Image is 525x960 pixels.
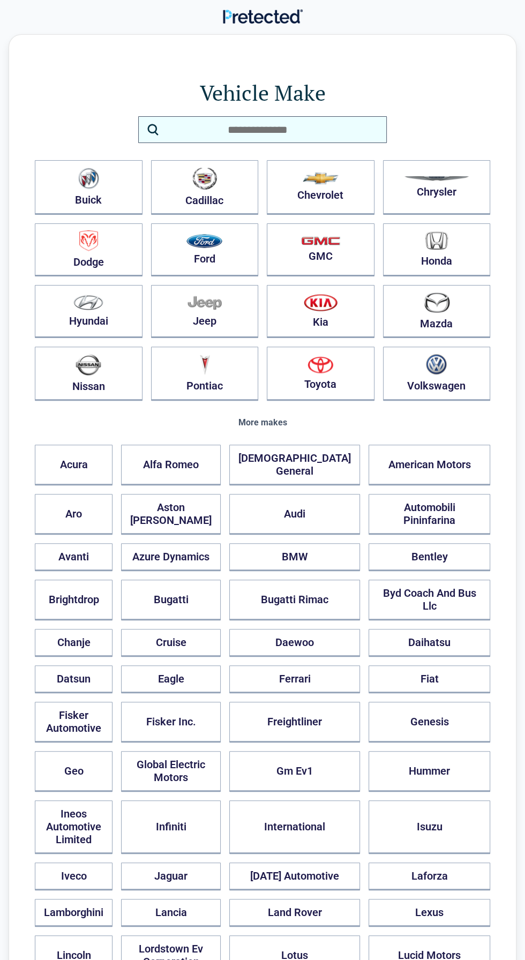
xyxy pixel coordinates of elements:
button: Datsun [35,665,112,693]
button: Chrysler [383,160,491,215]
button: Byd Coach And Bus Llc [369,580,490,620]
button: Infiniti [121,800,221,854]
button: Global Electric Motors [121,751,221,792]
button: Cruise [121,629,221,657]
button: Eagle [121,665,221,693]
button: Daihatsu [369,629,490,657]
button: Gm Ev1 [229,751,360,792]
button: Toyota [267,347,374,401]
button: Dodge [35,223,142,276]
div: More makes [35,418,490,427]
button: Acura [35,445,112,485]
button: Brightdrop [35,580,112,620]
button: Laforza [369,862,490,890]
button: GMC [267,223,374,276]
button: Fisker Automotive [35,702,112,742]
button: Buick [35,160,142,215]
button: International [229,800,360,854]
button: Fiat [369,665,490,693]
button: Aro [35,494,112,535]
button: BMW [229,543,360,571]
button: Pontiac [151,347,259,401]
button: Daewoo [229,629,360,657]
button: American Motors [369,445,490,485]
button: Mazda [383,285,491,338]
button: Fisker Inc. [121,702,221,742]
button: Cadillac [151,160,259,215]
button: Audi [229,494,360,535]
button: [DEMOGRAPHIC_DATA] General [229,445,360,485]
button: [DATE] Automotive [229,862,360,890]
button: Lamborghini [35,899,112,927]
button: Land Rover [229,899,360,927]
button: Genesis [369,702,490,742]
button: Alfa Romeo [121,445,221,485]
button: Hummer [369,751,490,792]
button: Chanje [35,629,112,657]
button: Ferrari [229,665,360,693]
button: Ineos Automotive Limited [35,800,112,854]
button: Automobili Pininfarina [369,494,490,535]
button: Iveco [35,862,112,890]
h1: Vehicle Make [35,78,490,108]
button: Chevrolet [267,160,374,215]
button: Aston [PERSON_NAME] [121,494,221,535]
button: Azure Dynamics [121,543,221,571]
button: Geo [35,751,112,792]
button: Jaguar [121,862,221,890]
button: Avanti [35,543,112,571]
button: Honda [383,223,491,276]
button: Isuzu [369,800,490,854]
button: Lancia [121,899,221,927]
button: Bugatti [121,580,221,620]
button: Ford [151,223,259,276]
button: Bugatti Rimac [229,580,360,620]
button: Hyundai [35,285,142,338]
button: Nissan [35,347,142,401]
button: Bentley [369,543,490,571]
button: Volkswagen [383,347,491,401]
button: Freightliner [229,702,360,742]
button: Jeep [151,285,259,338]
button: Lexus [369,899,490,927]
button: Kia [267,285,374,338]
